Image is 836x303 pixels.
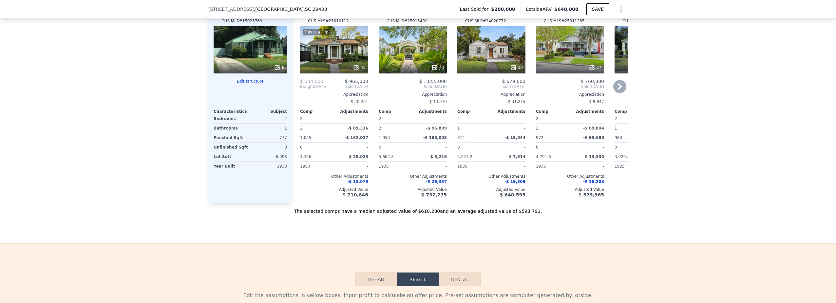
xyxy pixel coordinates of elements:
div: Adjusted Value [300,187,368,192]
div: 1950 [300,162,333,171]
button: SAVE [586,3,609,15]
div: 2 [300,124,333,133]
span: , SC 29403 [303,7,327,12]
span: $ 579,965 [579,192,604,197]
div: 1 [252,124,287,133]
div: Appreciation [615,92,683,97]
div: Appreciation [379,92,447,97]
span: $200,000 [491,6,515,12]
span: -$ 19,309 [504,179,525,184]
span: $ 13,330 [585,154,604,159]
div: Adjustments [491,109,525,114]
span: 1,053 [379,135,390,140]
div: Other Adjustments [379,174,447,179]
div: Other Adjustments [457,174,525,179]
div: Adjustments [413,109,447,114]
span: 0 [457,145,460,150]
span: [STREET_ADDRESS] [208,6,254,12]
div: - [414,143,447,152]
div: 6 [274,64,284,71]
div: 777 [252,133,287,142]
span: Bought [300,84,314,89]
span: $ 7,514 [509,154,525,159]
span: 5,662.8 [379,154,394,159]
div: 1 [615,124,647,133]
button: Resell [397,273,439,286]
div: - [571,143,604,152]
span: 2 [536,116,539,121]
span: Sold [DATE] [536,84,604,89]
span: -$ 13,079 [347,179,368,184]
span: 812 [457,135,465,140]
div: 1938 [252,162,287,171]
div: CHS MLS # 25015970 [622,18,663,24]
span: $ 20,261 [351,99,368,104]
span: $ 760,000 [581,79,604,84]
div: Year Built [214,162,249,171]
div: Appreciation [300,92,368,97]
div: Other Adjustments [615,174,683,179]
span: $ 684,000 [300,79,323,84]
span: 5,227.2 [457,154,472,159]
div: Comp [536,109,570,114]
span: 1,035 [300,135,311,140]
div: - [493,124,525,133]
div: - [335,162,368,171]
button: Edit structure [214,79,287,84]
span: 0 [536,145,539,150]
div: 2 [252,114,287,123]
div: Bedrooms [214,114,249,123]
span: 2 [615,116,617,121]
span: 4,791.6 [536,154,551,159]
div: Comp [457,109,491,114]
span: , [GEOGRAPHIC_DATA] [254,6,327,12]
div: Other Adjustments [536,174,604,179]
span: 2 [457,116,460,121]
span: -$ 162,027 [345,135,368,140]
div: - [493,162,525,171]
div: - [571,114,604,123]
span: 4,356 [300,154,311,159]
span: Lotside ARV [526,6,554,12]
div: Adjusted Value [379,187,447,192]
div: - [493,114,525,123]
div: Adjustments [334,109,368,114]
div: 1 [457,124,490,133]
span: -$ 89,336 [347,126,368,131]
div: 1935 [379,162,411,171]
div: This is a Flip [303,29,330,35]
div: Finished Sqft [214,133,249,142]
span: -$ 95,688 [583,135,604,140]
div: Adjusted Value [615,187,683,192]
span: $ 25,023 [349,154,368,159]
div: Adjustments [570,109,604,114]
span: 0 [615,145,617,150]
div: CHS MLS # 25011235 [544,18,585,24]
div: 45 [353,64,366,71]
div: Subject [250,109,287,114]
button: Rental [439,273,481,286]
div: 0 [252,143,287,152]
span: 2 [379,116,381,121]
span: Sold [DATE] [328,84,368,89]
div: Edit the assumptions in yellow boxes. Input profit to calculate an offer price. Pre-set assumptio... [214,292,622,299]
span: $ 710,646 [343,192,368,197]
div: - [571,162,604,171]
div: Bathrooms [214,124,249,133]
div: Appreciation [536,92,604,97]
span: $ 9,847 [589,99,604,104]
span: 972 [536,135,543,140]
div: CHS MLS # 24020772 [465,18,506,24]
div: 2 [379,124,411,133]
div: Comp [615,109,649,114]
span: $ 1,055,000 [419,79,447,84]
span: 0 [379,145,381,150]
span: Sold [DATE] [379,84,447,89]
div: 1935 [536,162,569,171]
div: 43 [431,64,444,71]
span: $ 13,670 [429,99,447,104]
div: Unfinished Sqft [214,143,249,152]
div: 30 [510,64,523,71]
div: Lot Sqft [214,152,249,161]
div: 1935 [457,162,490,171]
